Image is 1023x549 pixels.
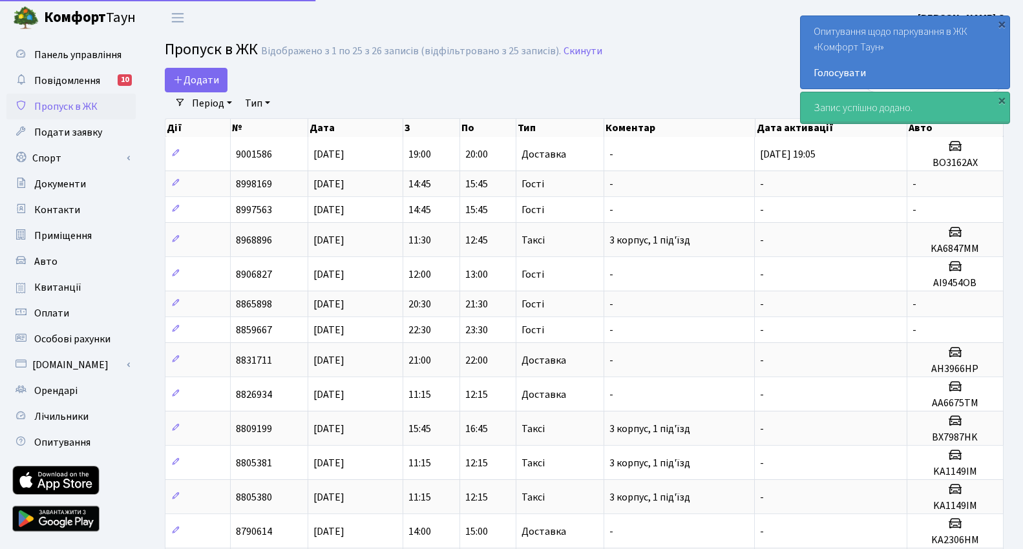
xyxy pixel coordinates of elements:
span: 11:30 [408,233,431,247]
span: Панель управління [34,48,121,62]
a: Період [187,92,237,114]
span: Таксі [522,458,545,468]
span: - [609,203,613,217]
div: Опитування щодо паркування в ЖК «Комфорт Таун» [801,16,1009,88]
b: Комфорт [44,7,106,28]
span: Документи [34,177,86,191]
div: × [995,17,1008,30]
h5: KA1149IM [912,466,998,478]
a: Приміщення [6,223,136,249]
th: Авто [907,119,1004,137]
span: - [912,177,916,191]
span: 8790614 [236,524,272,539]
span: Доставка [522,526,566,537]
b: [PERSON_NAME] С. [918,11,1007,25]
span: [DATE] [313,353,344,368]
span: 3 корпус, 1 під'їзд [609,233,690,247]
th: З [403,119,459,137]
span: Приміщення [34,229,92,243]
span: - [760,490,764,504]
a: Авто [6,249,136,274]
span: - [912,323,916,337]
span: [DATE] [313,388,344,402]
span: 11:15 [408,388,431,402]
span: Гості [522,269,544,280]
span: - [609,267,613,282]
img: logo.png [13,5,39,31]
span: Контакти [34,203,80,217]
span: 3 корпус, 1 під'їзд [609,490,690,504]
span: Гості [522,179,544,189]
span: [DATE] [313,524,344,539]
span: 16:45 [465,422,488,436]
th: Тип [516,119,604,137]
span: 14:45 [408,203,431,217]
a: Скинути [564,45,602,57]
span: 9001586 [236,147,272,161]
h5: KA1149IM [912,500,998,512]
span: 14:00 [408,524,431,539]
span: [DATE] [313,490,344,504]
a: Пропуск в ЖК [6,94,136,119]
span: - [760,422,764,436]
div: 10 [118,74,132,86]
th: Дії [165,119,231,137]
th: Коментар [604,119,755,137]
span: [DATE] [313,297,344,311]
span: 8968896 [236,233,272,247]
a: Голосувати [814,65,997,81]
span: 11:15 [408,490,431,504]
span: - [912,297,916,311]
a: Орендарі [6,378,136,404]
span: - [760,203,764,217]
button: Переключити навігацію [162,7,194,28]
span: 14:45 [408,177,431,191]
span: 20:30 [408,297,431,311]
span: 12:15 [465,456,488,470]
span: [DATE] [313,233,344,247]
span: - [609,323,613,337]
span: 22:00 [465,353,488,368]
a: Повідомлення10 [6,68,136,94]
span: Подати заявку [34,125,102,140]
span: 12:45 [465,233,488,247]
span: 15:45 [465,177,488,191]
span: Таксі [522,424,545,434]
span: Доставка [522,149,566,160]
span: Лічильники [34,409,89,424]
span: 8906827 [236,267,272,282]
span: - [609,353,613,368]
h5: KA2306HM [912,534,998,546]
span: 23:30 [465,323,488,337]
span: 13:00 [465,267,488,282]
span: - [609,297,613,311]
span: 8805381 [236,456,272,470]
span: [DATE] [313,267,344,282]
span: Особові рахунки [34,332,111,346]
span: 20:00 [465,147,488,161]
span: Гості [522,299,544,309]
span: 12:15 [465,490,488,504]
span: 21:00 [408,353,431,368]
h5: AI9454OB [912,277,998,289]
span: Пропуск в ЖК [165,38,258,61]
span: - [912,203,916,217]
a: [PERSON_NAME] С. [918,10,1007,26]
a: Панель управління [6,42,136,68]
span: [DATE] [313,177,344,191]
span: 8805380 [236,490,272,504]
span: - [760,524,764,539]
span: [DATE] [313,147,344,161]
span: [DATE] [313,422,344,436]
span: - [609,147,613,161]
a: Оплати [6,300,136,326]
span: 15:45 [465,203,488,217]
span: - [760,297,764,311]
span: - [760,456,764,470]
span: 8809199 [236,422,272,436]
a: Тип [240,92,275,114]
span: Повідомлення [34,74,100,88]
span: 11:15 [408,456,431,470]
th: Дата [308,119,403,137]
span: - [609,388,613,402]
